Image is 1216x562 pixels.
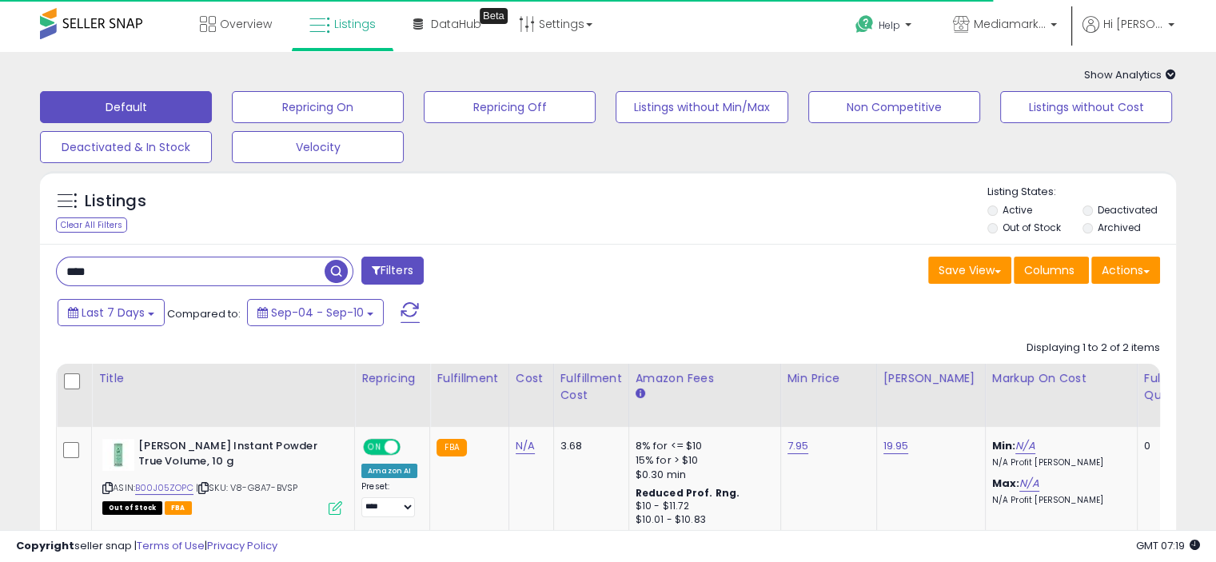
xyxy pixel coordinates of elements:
[883,370,979,387] div: [PERSON_NAME]
[40,91,212,123] button: Default
[1144,370,1199,404] div: Fulfillable Quantity
[98,370,348,387] div: Title
[1084,67,1176,82] span: Show Analytics
[437,370,501,387] div: Fulfillment
[196,481,297,494] span: | SKU: V8-G8A7-BVSP
[40,131,212,163] button: Deactivated & In Stock
[1015,438,1035,454] a: N/A
[1144,439,1194,453] div: 0
[636,468,768,482] div: $0.30 min
[232,91,404,123] button: Repricing On
[808,91,980,123] button: Non Competitive
[1027,341,1160,356] div: Displaying 1 to 2 of 2 items
[636,387,645,401] small: Amazon Fees.
[102,501,162,515] span: All listings that are currently out of stock and unavailable for purchase on Amazon
[855,14,875,34] i: Get Help
[247,299,384,326] button: Sep-04 - Sep-10
[82,305,145,321] span: Last 7 Days
[636,370,774,387] div: Amazon Fees
[361,481,417,517] div: Preset:
[787,370,870,387] div: Min Price
[135,481,193,495] a: B00J05ZOPC
[361,370,423,387] div: Repricing
[1091,257,1160,284] button: Actions
[361,464,417,478] div: Amazon AI
[431,16,481,32] span: DataHub
[992,438,1016,453] b: Min:
[1000,91,1172,123] button: Listings without Cost
[165,501,192,515] span: FBA
[985,364,1137,427] th: The percentage added to the cost of goods (COGS) that forms the calculator for Min & Max prices.
[1019,476,1039,492] a: N/A
[1003,221,1061,234] label: Out of Stock
[928,257,1011,284] button: Save View
[987,185,1176,200] p: Listing States:
[787,438,809,454] a: 7.95
[879,18,900,32] span: Help
[58,299,165,326] button: Last 7 Days
[398,440,424,454] span: OFF
[560,370,622,404] div: Fulfillment Cost
[437,439,466,456] small: FBA
[974,16,1046,32] span: Mediamarkstore
[516,370,547,387] div: Cost
[1097,203,1157,217] label: Deactivated
[220,16,272,32] span: Overview
[1024,262,1074,278] span: Columns
[16,539,277,554] div: seller snap | |
[636,513,768,527] div: $10.01 - $10.83
[1014,257,1089,284] button: Columns
[1082,16,1174,52] a: Hi [PERSON_NAME]
[636,500,768,513] div: $10 - $11.72
[992,457,1125,468] p: N/A Profit [PERSON_NAME]
[992,495,1125,506] p: N/A Profit [PERSON_NAME]
[1097,221,1140,234] label: Archived
[992,476,1020,491] b: Max:
[636,453,768,468] div: 15% for > $10
[102,439,342,513] div: ASIN:
[516,438,535,454] a: N/A
[843,2,927,52] a: Help
[137,538,205,553] a: Terms of Use
[883,438,909,454] a: 19.95
[365,440,385,454] span: ON
[207,538,277,553] a: Privacy Policy
[334,16,376,32] span: Listings
[16,538,74,553] strong: Copyright
[361,257,424,285] button: Filters
[85,190,146,213] h5: Listings
[636,439,768,453] div: 8% for <= $10
[636,486,740,500] b: Reduced Prof. Rng.
[102,439,134,471] img: 3140QpZc9NL._SL40_.jpg
[1103,16,1163,32] span: Hi [PERSON_NAME]
[271,305,364,321] span: Sep-04 - Sep-10
[1136,538,1200,553] span: 2025-09-18 07:19 GMT
[167,306,241,321] span: Compared to:
[138,439,333,472] b: [PERSON_NAME] Instant Powder True Volume, 10 g
[232,131,404,163] button: Velocity
[616,91,787,123] button: Listings without Min/Max
[56,217,127,233] div: Clear All Filters
[560,439,616,453] div: 3.68
[992,370,1130,387] div: Markup on Cost
[424,91,596,123] button: Repricing Off
[1003,203,1032,217] label: Active
[480,8,508,24] div: Tooltip anchor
